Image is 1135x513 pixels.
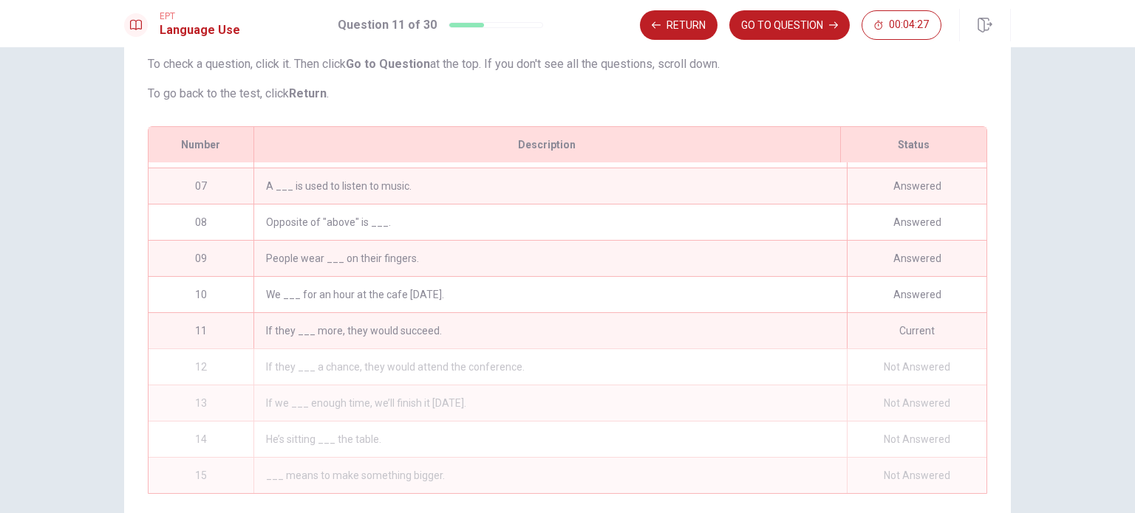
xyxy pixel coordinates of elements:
[148,85,987,103] p: To go back to the test, click .
[149,385,253,421] div: 13
[847,349,986,385] div: Not Answered
[149,127,253,162] div: Number
[149,313,253,348] div: 11
[346,57,430,71] strong: Go to Question
[253,458,847,493] div: ___ means to make something bigger.
[338,16,437,34] h1: Question 11 of 30
[149,349,253,385] div: 12
[160,11,240,21] span: EPT
[253,421,847,457] div: He’s sitting ___ the table.
[253,277,847,312] div: We ___ for an hour at the cafe [DATE].
[148,55,987,73] p: To check a question, click it. Then click at the top. If you don't see all the questions, scroll ...
[160,21,240,39] h1: Language Use
[862,10,941,40] button: 00:04:27
[253,168,847,204] div: A ___ is used to listen to music.
[289,86,327,100] strong: Return
[149,241,253,276] div: 09
[149,421,253,457] div: 14
[253,313,847,348] div: If they ___ more, they would succeed.
[840,127,986,162] div: Status
[847,168,986,204] div: Answered
[847,421,986,457] div: Not Answered
[847,241,986,276] div: Answered
[729,10,850,40] button: GO TO QUESTION
[253,241,847,276] div: People wear ___ on their fingers.
[847,277,986,312] div: Answered
[149,204,253,240] div: 08
[149,458,253,493] div: 15
[253,204,847,240] div: Opposite of "above" is ___.
[149,168,253,204] div: 07
[847,385,986,421] div: Not Answered
[253,127,840,162] div: Description
[149,277,253,312] div: 10
[847,204,986,240] div: Answered
[889,19,929,31] span: 00:04:27
[640,10,718,40] button: Return
[253,385,847,421] div: If we ___ enough time, we’ll finish it [DATE].
[847,458,986,493] div: Not Answered
[253,349,847,385] div: If they ___ a chance, they would attend the conference.
[847,313,986,348] div: Current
